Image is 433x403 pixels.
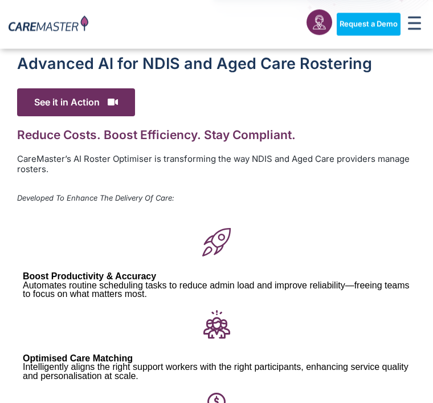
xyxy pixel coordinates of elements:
[17,194,174,203] em: Developed To Enhance The Delivery Of Care:
[17,89,135,117] span: See it in Action
[405,13,425,36] div: Menu Toggle
[23,281,410,300] span: Automates routine scheduling tasks to reduce admin load and improve reliability—freeing teams to ...
[17,128,416,143] h2: Reduce Costs. Boost Efficiency. Stay Compliant.
[17,154,416,175] p: CareMaster’s AI Roster Optimiser is transforming the way NDIS and Aged Care providers manage rost...
[340,20,398,29] span: Request a Demo
[337,13,401,36] a: Request a Demo
[17,55,416,74] h1: Advanced Al for NDIS and Aged Care Rostering
[9,16,88,34] img: CareMaster Logo
[23,354,133,364] span: Optimised Care Matching
[23,363,409,381] span: Intelligently aligns the right support workers with the right participants, enhancing service qua...
[23,272,156,282] span: Boost Productivity & Accuracy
